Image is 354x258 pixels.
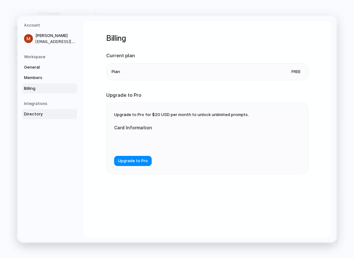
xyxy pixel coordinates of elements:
[24,111,64,117] span: Directory
[22,62,77,72] a: General
[24,54,77,59] h5: Workspace
[24,85,64,91] span: Billing
[106,52,308,59] h2: Current plan
[119,138,235,144] iframe: Beveiligd invoerframe voor kaartbetaling
[114,112,249,117] span: Upgrade to Pro for $20 USD per month to unlock unlimited prompts.
[35,33,76,39] span: [PERSON_NAME]
[106,33,308,44] h1: Billing
[22,83,77,93] a: Billing
[22,73,77,83] a: Members
[24,64,64,70] span: General
[35,39,76,44] span: [EMAIL_ADDRESS][DOMAIN_NAME]
[24,75,64,81] span: Members
[22,31,77,46] a: [PERSON_NAME][EMAIL_ADDRESS][DOMAIN_NAME]
[24,101,77,107] h5: Integrations
[106,91,308,99] h2: Upgrade to Pro
[22,109,77,119] a: Directory
[114,156,152,166] button: Upgrade to Pro
[289,68,303,75] span: Free
[112,68,120,75] span: Plan
[114,124,241,131] label: Card Information
[118,158,148,164] span: Upgrade to Pro
[24,22,77,28] h5: Account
